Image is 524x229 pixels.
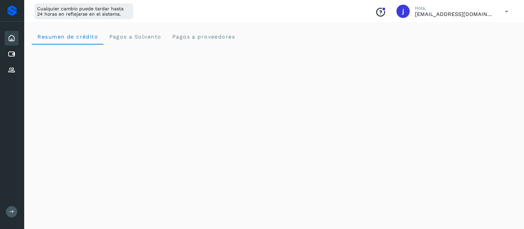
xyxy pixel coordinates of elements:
div: Proveedores [5,63,19,77]
span: Pagos a proveedores [172,34,235,40]
div: Inicio [5,31,19,46]
p: Hola, [415,5,495,11]
div: Cuentas por pagar [5,47,19,61]
span: Pagos a Solvento [109,34,161,40]
div: Cualquier cambio puede tardar hasta 24 horas en reflejarse en el sistema. [34,3,133,19]
p: jrodriguez@kalapata.co [415,11,495,17]
span: Resumen de crédito [37,34,98,40]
